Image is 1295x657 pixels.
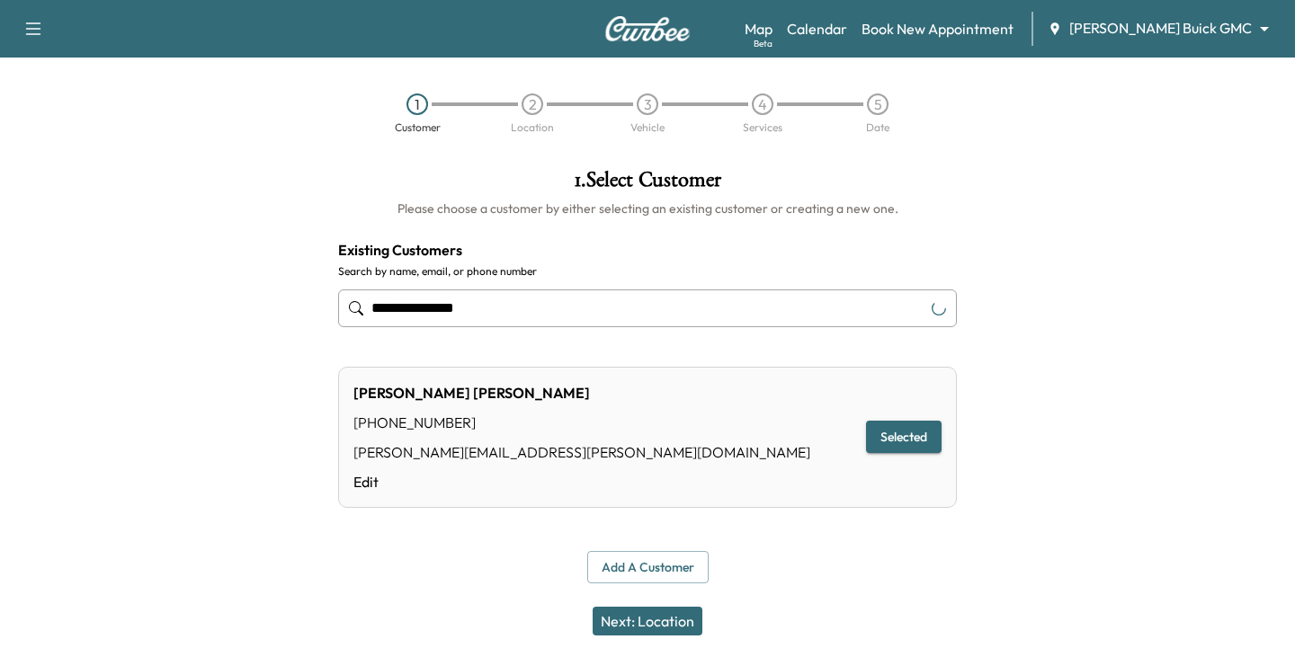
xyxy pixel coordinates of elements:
[511,122,554,133] div: Location
[1069,18,1252,39] span: [PERSON_NAME] Buick GMC
[787,18,847,40] a: Calendar
[338,264,957,279] label: Search by name, email, or phone number
[743,122,782,133] div: Services
[353,412,810,433] div: [PHONE_NUMBER]
[338,200,957,218] h6: Please choose a customer by either selecting an existing customer or creating a new one.
[587,551,709,584] button: Add a customer
[353,471,810,493] a: Edit
[604,16,691,41] img: Curbee Logo
[862,18,1014,40] a: Book New Appointment
[406,93,428,115] div: 1
[353,441,810,463] div: [PERSON_NAME][EMAIL_ADDRESS][PERSON_NAME][DOMAIN_NAME]
[522,93,543,115] div: 2
[866,122,889,133] div: Date
[745,18,773,40] a: MapBeta
[866,421,942,454] button: Selected
[593,607,702,635] button: Next: Location
[338,169,957,200] h1: 1 . Select Customer
[867,93,889,115] div: 5
[752,93,773,115] div: 4
[353,382,810,404] div: [PERSON_NAME] [PERSON_NAME]
[395,122,441,133] div: Customer
[637,93,658,115] div: 3
[630,122,665,133] div: Vehicle
[338,239,957,261] h4: Existing Customers
[754,37,773,50] div: Beta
